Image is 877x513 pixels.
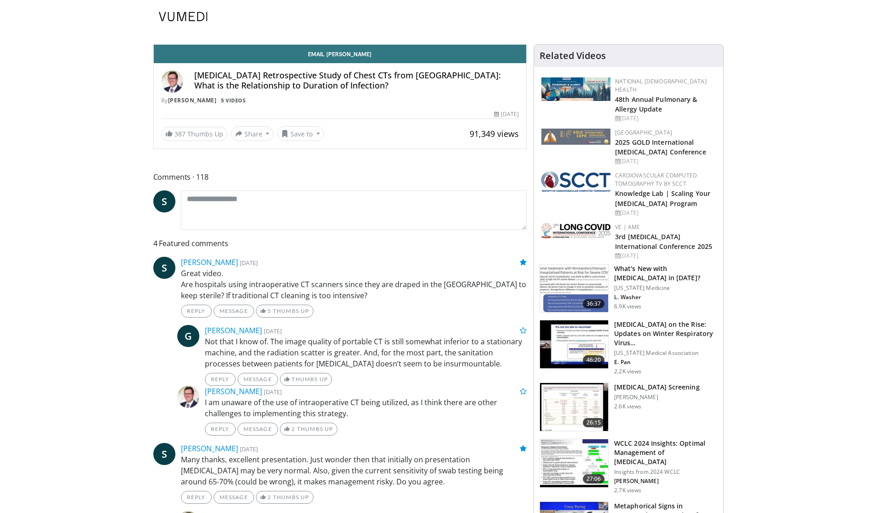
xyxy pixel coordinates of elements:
[153,237,527,249] span: 4 Featured comments
[615,77,707,94] a: National [DEMOGRAPHIC_DATA] Health
[615,223,640,231] a: VE | AME
[214,491,254,504] a: Message
[494,110,519,118] div: [DATE]
[614,478,718,485] p: Pyng Lee
[194,71,519,90] h4: [MEDICAL_DATA] Retrospective Study of Chest CTs from [GEOGRAPHIC_DATA]: What is the Relationship ...
[540,320,608,368] img: a7fdb341-8f47-4b27-b917-6bcaa0e8415b.150x105_q85_crop-smart_upscale.jpg
[267,307,271,314] span: 5
[181,305,212,318] a: Reply
[181,257,238,267] a: [PERSON_NAME]
[615,232,712,251] a: 3rd [MEDICAL_DATA] International Conference 2025
[231,126,274,141] button: Share
[615,95,697,113] a: 48th Annual Pulmonary & Allergy Update
[583,355,605,365] span: 46:20
[614,303,641,310] p: 6.9K views
[540,439,608,487] img: 3a403bee-3229-45b3-a430-6154aa75147a.150x105_q85_crop-smart_upscale.jpg
[205,373,236,386] a: Reply
[615,171,697,188] a: Cardiovascular Computed Tomography TV by SCCT
[153,257,175,279] a: S
[583,299,605,308] span: 36:37
[614,439,718,466] h3: WCLC 2024 Insights: Optimal Management of [MEDICAL_DATA]
[153,443,175,465] a: S
[218,96,249,104] a: 5 Videos
[181,268,527,301] p: Great video. Are hospitals using intraoperative CT scanners since they are draped in the [GEOGRAP...
[614,383,699,392] h3: [MEDICAL_DATA] Screening
[541,129,610,145] img: 29f03053-4637-48fc-b8d3-cde88653f0ec.jpeg.150x105_q85_autocrop_double_scale_upscale_version-0.2.jpg
[540,439,718,494] a: 27:06 WCLC 2024 Insights: Optimal Management of [MEDICAL_DATA] Insights from 2024 WCLC [PERSON_NA...
[161,127,227,141] a: 387 Thumbs Up
[168,96,217,104] a: [PERSON_NAME]
[541,223,610,238] img: a2792a71-925c-4fc2-b8ef-8d1b21aec2f7.png.150x105_q85_autocrop_double_scale_upscale_version-0.2.jpg
[540,320,718,375] a: 46:20 [MEDICAL_DATA] on the Rise: Updates on Winter Respiratory Virus… [US_STATE] Medical Associa...
[256,491,314,504] a: 2 Thumbs Up
[614,359,718,366] p: Erica Pan
[205,386,262,396] a: [PERSON_NAME]
[291,425,295,432] span: 2
[540,264,718,313] a: 36:37 What's New with [MEDICAL_DATA] in [DATE]? [US_STATE] Medicine L. Washer 6.9K views
[614,394,699,401] p: [PERSON_NAME]
[153,171,527,183] span: Comments 118
[541,171,610,192] img: 51a70120-4f25-49cc-93a4-67582377e75f.png.150x105_q85_autocrop_double_scale_upscale_version-0.2.png
[181,454,527,487] p: Many thanks, excellent presentation. Just wonder then that initially on presentation [MEDICAL_DAT...
[205,423,236,436] a: Reply
[614,349,718,357] p: [US_STATE] Medical Association
[205,397,527,419] p: I am unaware of the use of intraoperative CT being utilized, as I think there are other challenge...
[583,474,605,484] span: 27:06
[614,403,641,410] p: 2.6K views
[540,383,608,431] img: 3e90dd18-24b6-4e48-8388-1b962631c192.150x105_q85_crop-smart_upscale.jpg
[240,445,258,453] small: [DATE]
[541,77,610,101] img: b90f5d12-84c1-472e-b843-5cad6c7ef911.jpg.150x105_q85_autocrop_double_scale_upscale_version-0.2.jpg
[615,252,716,260] div: [DATE]
[615,114,716,123] div: [DATE]
[280,373,332,386] a: Thumbs Up
[615,157,716,165] div: [DATE]
[159,12,208,21] img: VuMedi Logo
[615,209,716,217] div: [DATE]
[205,336,527,369] p: Not that I know of. The image quality of portable CT is still somewhat inferior to a stationary m...
[161,96,519,105] div: By
[277,126,324,141] button: Save to
[614,368,641,375] p: 2.2K views
[161,71,183,93] img: Avatar
[614,320,718,348] h3: Infectious Diseases on the Rise: Updates on Winter Respiratory Viruses & More
[238,373,278,386] a: Message
[238,423,278,436] a: Message
[154,45,527,63] a: Email [PERSON_NAME]
[614,294,718,301] p: Laraine Washer
[181,443,238,454] a: [PERSON_NAME]
[540,383,718,431] a: 26:15 [MEDICAL_DATA] Screening [PERSON_NAME] 2.6K views
[264,388,282,396] small: [DATE]
[470,128,519,139] span: 91,349 views
[614,264,718,283] h3: What's New with [MEDICAL_DATA] in [DATE]?
[614,468,718,476] p: Insights from 2024 WCLC
[583,418,605,427] span: 26:15
[615,138,706,156] a: 2025 GOLD International [MEDICAL_DATA] Conference
[615,189,710,207] a: Knowledge Lab | Scaling Your [MEDICAL_DATA] Program
[540,50,606,61] h4: Related Videos
[153,190,175,212] a: S
[256,305,314,318] a: 5 Thumbs Up
[614,487,641,494] p: 2.7K views
[264,327,282,335] small: [DATE]
[177,386,199,408] img: Avatar
[174,130,186,138] span: 387
[280,423,337,436] a: 2 Thumbs Up
[181,491,212,504] a: Reply
[267,494,271,501] span: 2
[240,259,258,267] small: [DATE]
[540,265,608,313] img: e6ac19ea-06ec-4e73-bb2e-8837b1071482.150x105_q85_crop-smart_upscale.jpg
[615,129,672,136] a: [GEOGRAPHIC_DATA]
[614,284,718,292] p: [US_STATE] Medicine
[205,325,262,336] a: [PERSON_NAME]
[177,325,199,347] a: G
[214,305,254,318] a: Message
